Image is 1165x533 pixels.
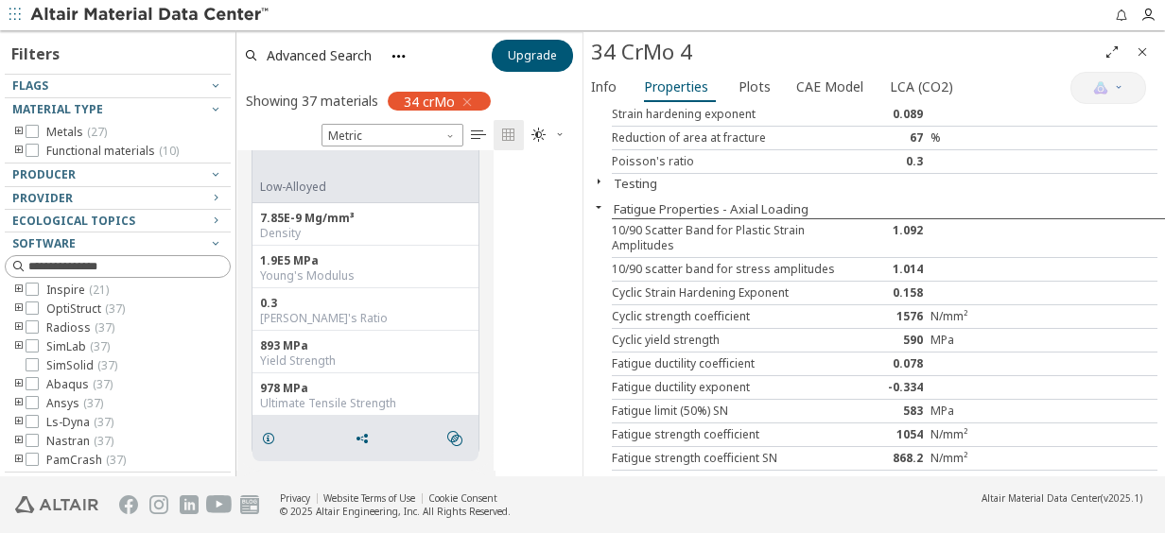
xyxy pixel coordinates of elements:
span: OptiStruct [46,301,125,317]
button: Ecological Topics [5,210,231,232]
button: Full Screen [1097,37,1127,67]
div: N/mm² [930,309,1021,324]
button: Share [346,420,386,457]
div: Fatigue strength coefficient [612,427,839,442]
img: Altair Engineering [15,496,98,513]
span: ( 37 ) [105,301,125,317]
button: 34 CrMo 4 [260,120,450,180]
div: Filters [5,28,69,74]
button: Similar search [439,420,478,457]
span: ( 37 ) [94,414,113,430]
div: Cyclic yield strength [612,333,839,348]
div: Density [260,226,471,241]
div: 0.089 [839,107,930,122]
span: ( 21 ) [89,282,109,298]
div: 0.078 [839,356,930,371]
div: Poisson's ratio [612,154,839,169]
i: toogle group [12,125,26,140]
div: 1054 [839,427,930,442]
button: Upgrade [492,40,573,72]
span: CAE Model [796,72,863,102]
div: 0.3 [260,296,471,311]
div: 0.158 [839,285,930,301]
span: Metric [322,124,463,146]
i: toogle group [12,377,26,392]
span: SimSolid [46,358,117,373]
i:  [471,128,486,143]
span: Producer [12,166,76,182]
a: Cookie Consent [428,491,497,505]
div: Cyclic strength coefficient [612,309,839,324]
div: Young's Modulus [260,268,471,284]
div: Fatigue strength coefficient SN [612,451,839,466]
button: Flags [5,75,231,97]
div: [PERSON_NAME]'s Ratio [260,311,471,326]
img: AI Copilot [1093,80,1108,95]
span: Ansys [46,396,103,411]
span: Properties [644,72,708,102]
span: PamCrash [46,453,126,468]
div: Low-Alloyed [260,180,450,195]
span: Altair Material Data Center [982,491,1101,505]
button: Table View [463,120,494,150]
div: Showing 37 materials [246,92,378,110]
button: Producer [5,163,231,186]
button: Close [583,174,614,189]
span: Ecological Topics [12,213,135,229]
div: © 2025 Altair Engineering, Inc. All Rights Reserved. [280,505,511,518]
i: toogle group [12,144,26,159]
i: toogle group [12,434,26,449]
div: N/mm² [930,427,1021,442]
span: Metals [46,125,107,140]
i: toogle group [12,415,26,430]
span: Ls-Dyna [46,415,113,430]
div: 590 [839,333,930,348]
button: Software [5,232,231,255]
i: toogle group [12,301,26,317]
div: Fatigue strength exponent [612,474,839,490]
div: 10/90 Scatter Band for Plastic Strain Amplitudes [612,223,839,253]
div: (v2025.1) [982,491,1142,505]
div: 0.3 [839,154,930,169]
div: 583 [839,404,930,419]
div: MPa [930,404,1021,419]
div: Fatigue ductility exponent [612,380,839,395]
span: ( 37 ) [94,433,113,449]
div: Unit System [322,124,463,146]
button: Theme [524,120,573,150]
span: ( 27 ) [87,124,107,140]
button: Close [1127,37,1157,67]
img: Altair Material Data Center [30,6,271,25]
div: % [930,130,1021,146]
button: AI Copilot [1070,72,1146,104]
span: LCA (CO2) [890,72,953,102]
div: Reduction of area at fracture [612,130,839,146]
div: 868.2 [839,451,930,466]
span: ( 37 ) [106,452,126,468]
a: Website Terms of Use [323,491,415,505]
span: ( 37 ) [97,357,117,373]
div: Yield Strength [260,353,471,369]
span: Advanced Search [267,49,372,62]
span: ( 37 ) [90,338,110,354]
span: Functional materials [46,144,179,159]
span: Abaqus [46,377,113,392]
div: 7.85E-9 Mg/mm³ [260,211,471,226]
div: grid [236,150,582,477]
i:  [447,431,462,446]
div: 1.014 [839,262,930,277]
span: SimLab [46,339,110,354]
div: 10/90 scatter band for stress amplitudes [612,262,839,277]
span: Material Type [12,101,103,117]
span: Software [12,235,76,251]
i: toogle group [12,453,26,468]
div: 1576 [839,309,930,324]
button: Tile View [494,120,524,150]
span: Provider [12,190,73,206]
span: Inspire [46,283,109,298]
i:  [531,128,547,143]
div: N/mm² [930,451,1021,466]
span: 34 crMo [404,93,455,110]
span: ( 37 ) [95,319,114,335]
button: Close [583,199,614,215]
